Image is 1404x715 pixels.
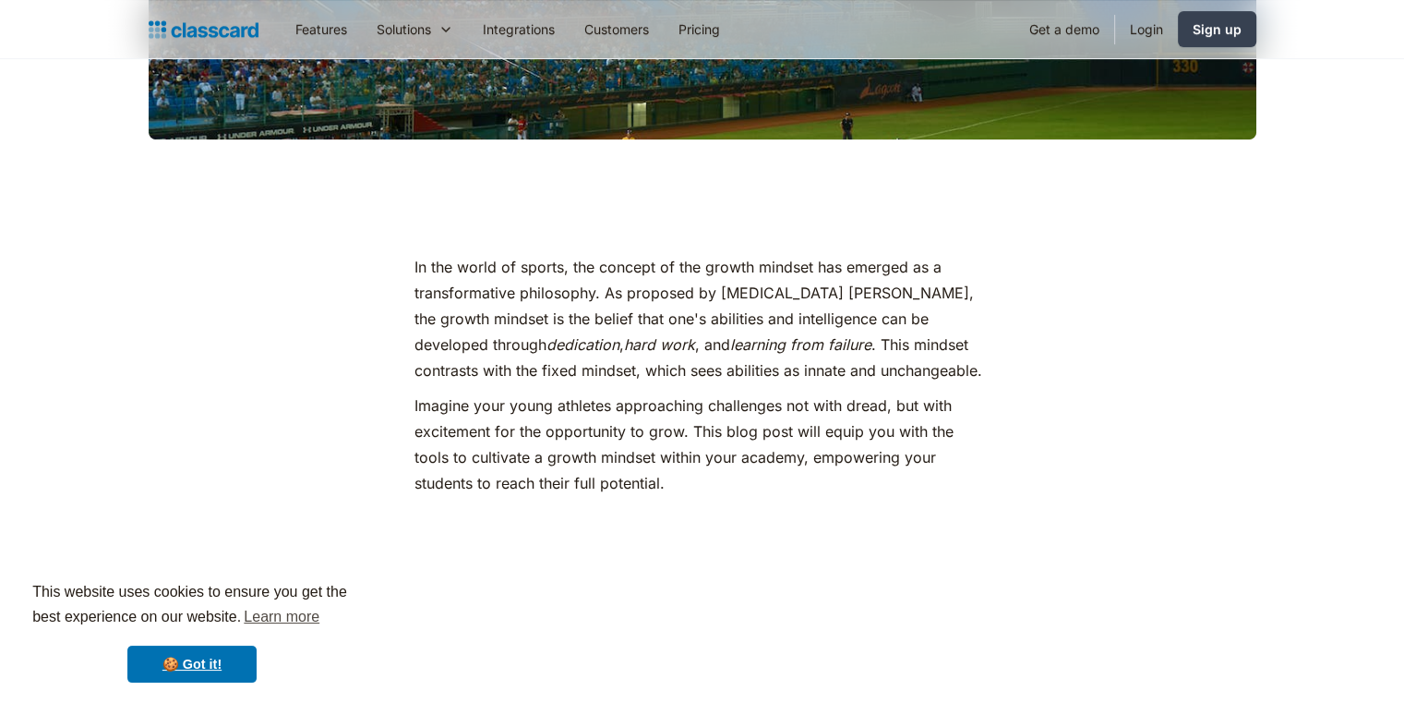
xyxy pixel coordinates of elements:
span: This website uses cookies to ensure you get the best experience on our website. [32,581,352,631]
div: Sign up [1193,19,1242,39]
a: Sign up [1178,11,1256,47]
div: Solutions [377,19,431,39]
em: hard work [624,335,695,354]
em: dedication [546,335,619,354]
a: home [149,17,258,42]
a: Integrations [468,8,570,50]
p: Imagine your young athletes approaching challenges not with dread, but with excitement for the op... [414,393,990,496]
a: learn more about cookies [241,603,322,631]
em: learning from failure [730,335,871,354]
a: Pricing [664,8,735,50]
p: In the world of sports, the concept of the growth mindset has emerged as a transformative philoso... [414,254,990,383]
a: Login [1115,8,1178,50]
a: Features [281,8,362,50]
a: dismiss cookie message [127,646,257,683]
div: cookieconsent [15,564,369,700]
a: Customers [570,8,664,50]
a: Get a demo [1014,8,1114,50]
p: ‍ [414,505,990,531]
div: Solutions [362,8,468,50]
